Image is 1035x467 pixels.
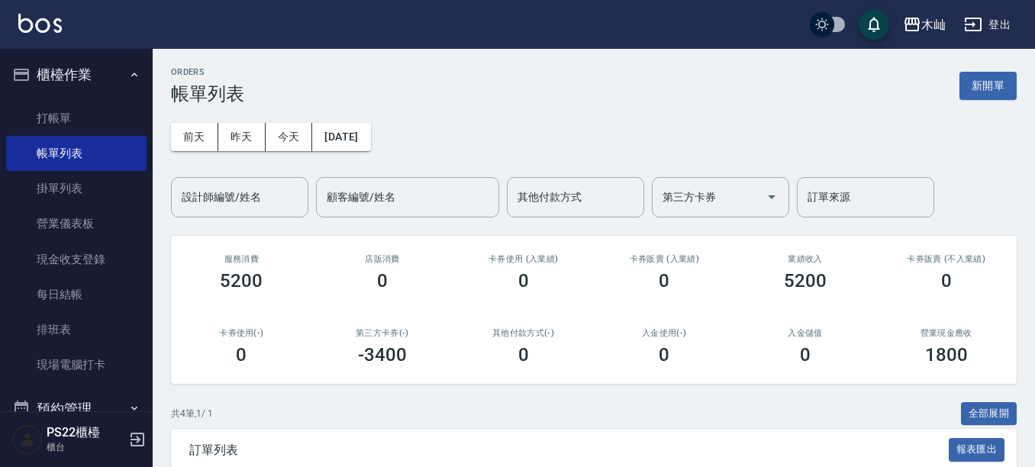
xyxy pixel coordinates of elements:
h2: 卡券販賣 (入業績) [612,254,717,264]
button: 昨天 [218,123,266,151]
h3: 5200 [784,270,827,291]
a: 掛單列表 [6,171,147,206]
button: 今天 [266,123,313,151]
p: 櫃台 [47,440,124,454]
h3: 0 [518,270,529,291]
a: 報表匯出 [949,442,1005,456]
button: Open [759,185,784,209]
h3: -3400 [358,344,407,366]
h3: 1800 [925,344,968,366]
h2: 店販消費 [330,254,435,264]
h2: 入金使用(-) [612,328,717,338]
h2: 業績收入 [753,254,858,264]
h3: 服務消費 [189,254,294,264]
h2: 卡券使用 (入業績) [471,254,576,264]
h2: 卡券販賣 (不入業績) [894,254,998,264]
a: 帳單列表 [6,136,147,171]
h2: 營業現金應收 [894,328,998,338]
img: Logo [18,14,62,33]
button: 全部展開 [961,402,1017,426]
a: 現場電腦打卡 [6,347,147,382]
h3: 帳單列表 [171,83,244,105]
button: 預約管理 [6,389,147,429]
h3: 0 [236,344,247,366]
a: 打帳單 [6,101,147,136]
h3: 0 [800,344,811,366]
h2: 卡券使用(-) [189,328,294,338]
button: 櫃檯作業 [6,55,147,95]
span: 訂單列表 [189,443,949,458]
button: [DATE] [312,123,370,151]
button: 報表匯出 [949,438,1005,462]
h3: 0 [518,344,529,366]
button: 木屾 [897,9,952,40]
h3: 0 [941,270,952,291]
h2: 其他付款方式(-) [471,328,576,338]
button: save [859,9,889,40]
div: 木屾 [921,15,946,34]
h5: PS22櫃檯 [47,425,124,440]
button: 新開單 [959,72,1017,100]
a: 營業儀表板 [6,206,147,241]
button: 前天 [171,123,218,151]
p: 共 4 筆, 1 / 1 [171,407,213,420]
h2: 第三方卡券(-) [330,328,435,338]
button: 登出 [958,11,1017,39]
a: 新開單 [959,78,1017,92]
a: 排班表 [6,312,147,347]
img: Person [12,424,43,455]
h2: ORDERS [171,67,244,77]
h3: 0 [377,270,388,291]
h3: 5200 [220,270,263,291]
h3: 0 [659,344,669,366]
a: 現金收支登錄 [6,242,147,277]
h3: 0 [659,270,669,291]
h2: 入金儲值 [753,328,858,338]
a: 每日結帳 [6,277,147,312]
